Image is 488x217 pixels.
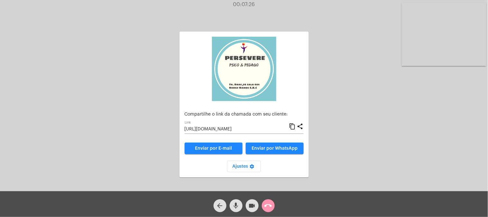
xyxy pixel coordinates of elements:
[232,164,256,169] span: Ajustes
[297,123,304,130] mat-icon: share
[252,146,298,151] span: Enviar por WhatsApp
[264,202,272,210] mat-icon: call_end
[248,164,256,172] mat-icon: settings
[185,112,304,117] p: Compartilhe o link da chamada com seu cliente:
[212,37,276,101] img: 5d8d47a4-7bd9-c6b3-230d-111f976e2b05.jpeg
[233,2,255,7] span: 00:07:26
[227,161,261,172] button: Ajustes
[216,202,224,210] mat-icon: arrow_back
[246,143,304,154] button: Enviar por WhatsApp
[248,202,256,210] mat-icon: videocam
[185,143,243,154] a: Enviar por E-mail
[232,202,240,210] mat-icon: mic
[195,146,232,151] span: Enviar por E-mail
[289,123,296,130] mat-icon: content_copy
